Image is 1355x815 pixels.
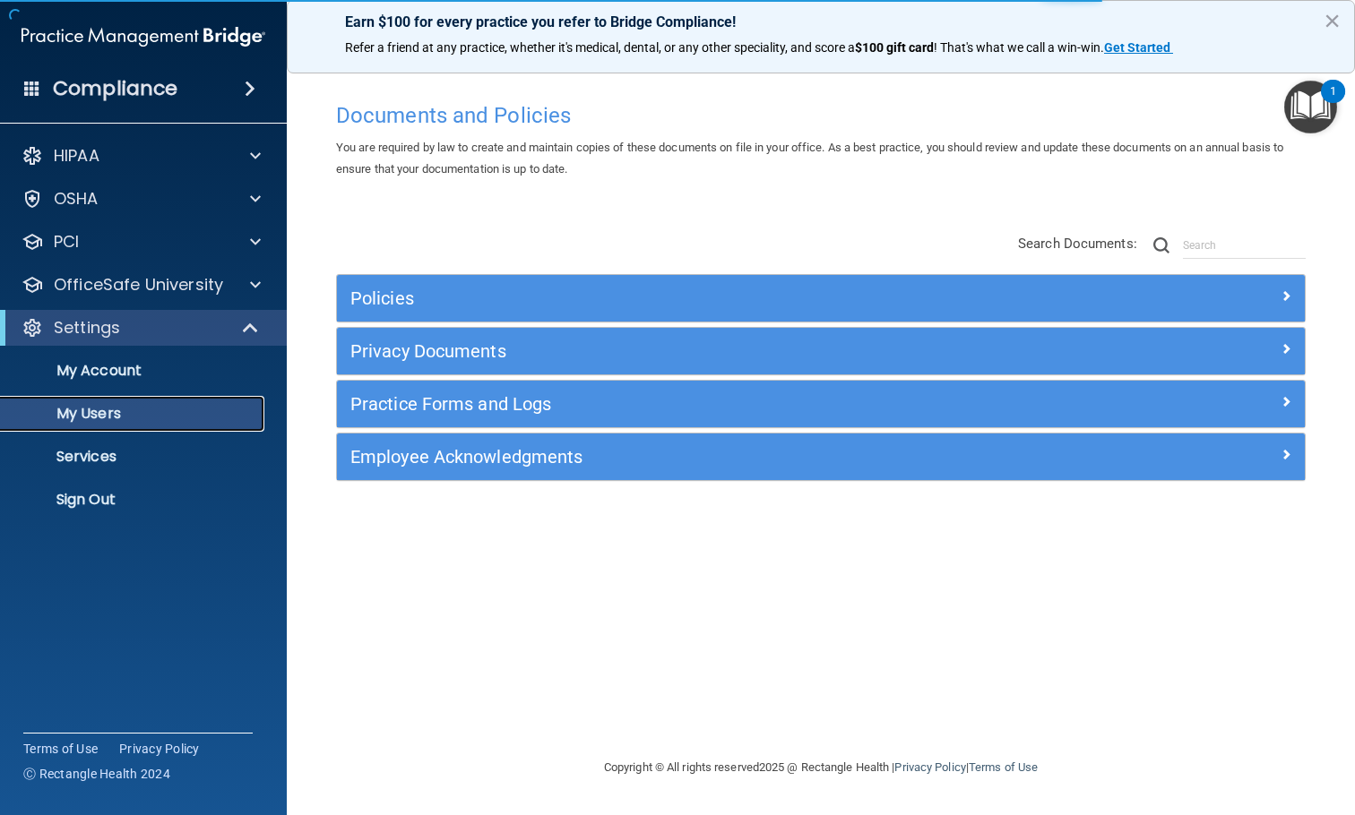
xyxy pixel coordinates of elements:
[12,448,256,466] p: Services
[350,442,1291,471] a: Employee Acknowledgments
[350,390,1291,418] a: Practice Forms and Logs
[12,405,256,423] p: My Users
[54,231,79,253] p: PCI
[969,760,1038,774] a: Terms of Use
[1018,236,1137,252] span: Search Documents:
[23,765,170,783] span: Ⓒ Rectangle Health 2024
[934,40,1104,55] span: ! That's what we call a win-win.
[1330,91,1336,115] div: 1
[1104,40,1170,55] strong: Get Started
[350,288,1049,308] h5: Policies
[350,447,1049,467] h5: Employee Acknowledgments
[350,284,1291,313] a: Policies
[1324,6,1341,35] button: Close
[23,740,98,758] a: Terms of Use
[350,337,1291,365] a: Privacy Documents
[12,362,256,380] p: My Account
[119,740,200,758] a: Privacy Policy
[494,739,1148,796] div: Copyright © All rights reserved 2025 @ Rectangle Health | |
[22,274,261,296] a: OfficeSafe University
[12,491,256,509] p: Sign Out
[336,141,1283,176] span: You are required by law to create and maintain copies of these documents on file in your office. ...
[54,274,223,296] p: OfficeSafe University
[1104,40,1173,55] a: Get Started
[350,341,1049,361] h5: Privacy Documents
[336,104,1306,127] h4: Documents and Policies
[894,760,965,774] a: Privacy Policy
[1153,237,1169,253] img: ic-search.3b580494.png
[1284,81,1337,133] button: Open Resource Center, 1 new notification
[54,317,120,339] p: Settings
[22,145,261,167] a: HIPAA
[22,19,265,55] img: PMB logo
[855,40,934,55] strong: $100 gift card
[1183,232,1306,259] input: Search
[350,394,1049,414] h5: Practice Forms and Logs
[22,188,261,210] a: OSHA
[54,145,99,167] p: HIPAA
[345,13,1297,30] p: Earn $100 for every practice you refer to Bridge Compliance!
[22,231,261,253] a: PCI
[53,76,177,101] h4: Compliance
[54,188,99,210] p: OSHA
[22,317,260,339] a: Settings
[345,40,855,55] span: Refer a friend at any practice, whether it's medical, dental, or any other speciality, and score a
